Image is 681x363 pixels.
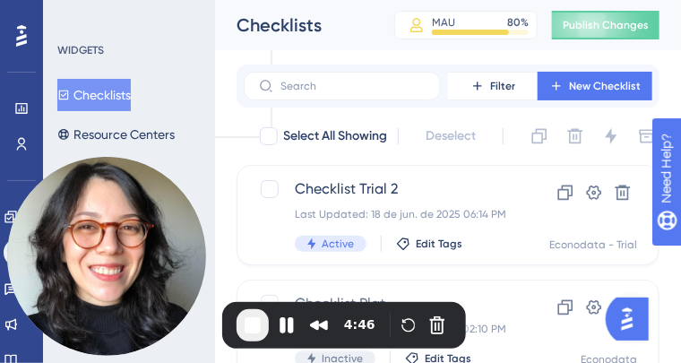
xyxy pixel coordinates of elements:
button: Resource Centers [57,118,175,151]
input: Search [280,80,426,92]
div: Checklists [237,13,349,38]
span: Checklist Plat [295,293,494,315]
span: Edit Tags [416,237,462,251]
div: Last Updated: 18 de jun. de 2025 06:14 PM [295,207,494,221]
span: Deselect [426,125,476,147]
div: Econodata - Trial [549,238,637,252]
button: Edit Tags [396,237,462,251]
span: Active [322,237,354,251]
button: Deselect [409,120,492,152]
div: Last Updated: 12 de jun. de 2025 02:10 PM [295,322,494,336]
span: New Checklist [569,79,641,93]
span: Select All Showing [283,125,387,147]
div: 80 % [507,15,529,30]
button: Checklists [57,79,131,111]
button: Filter [448,72,538,100]
div: WIDGETS [57,43,104,57]
button: Publish Changes [552,11,659,39]
button: New Checklist [538,72,652,100]
span: Filter [490,79,515,93]
span: Need Help? [42,4,112,26]
span: Publish Changes [563,18,649,32]
span: Checklist Trial 2 [295,178,494,200]
div: MAU [432,15,455,30]
iframe: UserGuiding AI Assistant Launcher [606,292,659,346]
